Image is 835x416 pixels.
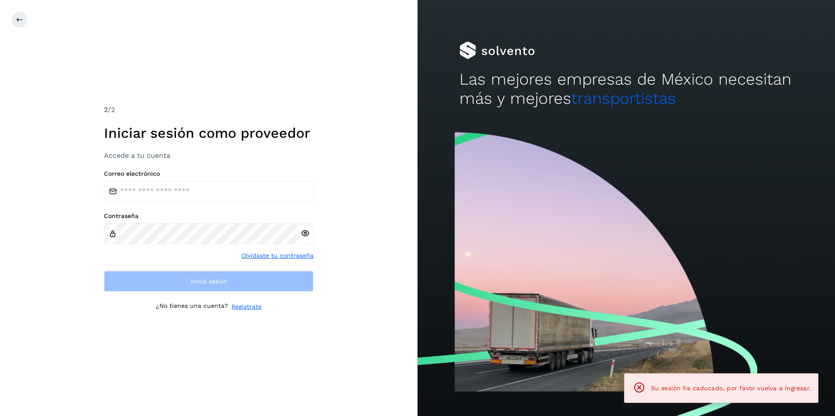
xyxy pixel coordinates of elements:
[104,151,314,160] h3: Accede a tu cuenta
[242,251,314,260] a: Olvidaste tu contraseña
[104,105,314,115] div: /2
[231,302,262,311] a: Regístrate
[104,170,314,177] label: Correo electrónico
[104,125,314,141] h1: Iniciar sesión como proveedor
[651,385,811,392] span: Su sesión ha caducado, por favor vuelva a ingresar.
[104,271,314,292] button: Inicia sesión
[190,278,228,284] span: Inicia sesión
[104,106,108,114] span: 2
[156,302,228,311] p: ¿No tienes una cuenta?
[104,212,314,220] label: Contraseña
[571,89,676,108] span: transportistas
[459,70,794,109] h2: Las mejores empresas de México necesitan más y mejores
